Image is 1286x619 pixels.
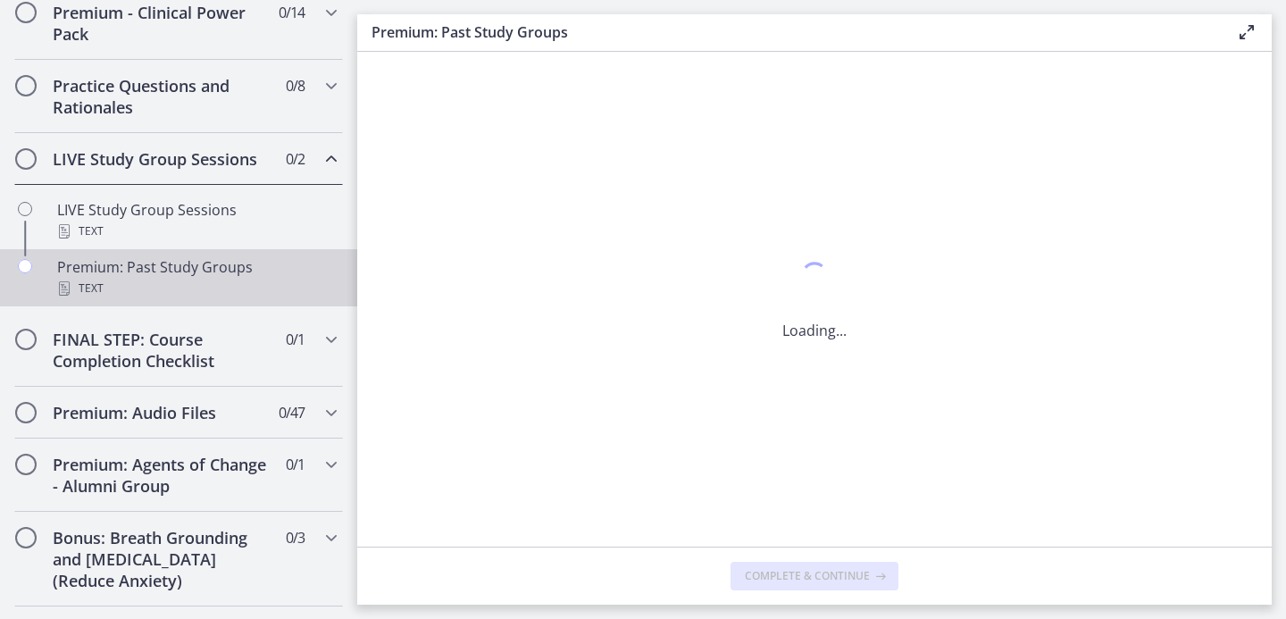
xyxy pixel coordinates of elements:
h2: Premium - Clinical Power Pack [53,2,271,45]
p: Loading... [782,320,847,341]
h2: Premium: Audio Files [53,402,271,423]
span: 0 / 1 [286,454,305,475]
h2: Practice Questions and Rationales [53,75,271,118]
div: Premium: Past Study Groups [57,256,336,299]
h3: Premium: Past Study Groups [372,21,1207,43]
span: Complete & continue [745,569,870,583]
div: 1 [782,257,847,298]
h2: Bonus: Breath Grounding and [MEDICAL_DATA] (Reduce Anxiety) [53,527,271,591]
span: 0 / 14 [279,2,305,23]
span: 0 / 8 [286,75,305,96]
h2: LIVE Study Group Sessions [53,148,271,170]
span: 0 / 47 [279,402,305,423]
div: Text [57,221,336,242]
h2: FINAL STEP: Course Completion Checklist [53,329,271,372]
h2: Premium: Agents of Change - Alumni Group [53,454,271,497]
button: Complete & continue [731,562,898,590]
div: Text [57,278,336,299]
span: 0 / 2 [286,148,305,170]
span: 0 / 1 [286,329,305,350]
div: LIVE Study Group Sessions [57,199,336,242]
span: 0 / 3 [286,527,305,548]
